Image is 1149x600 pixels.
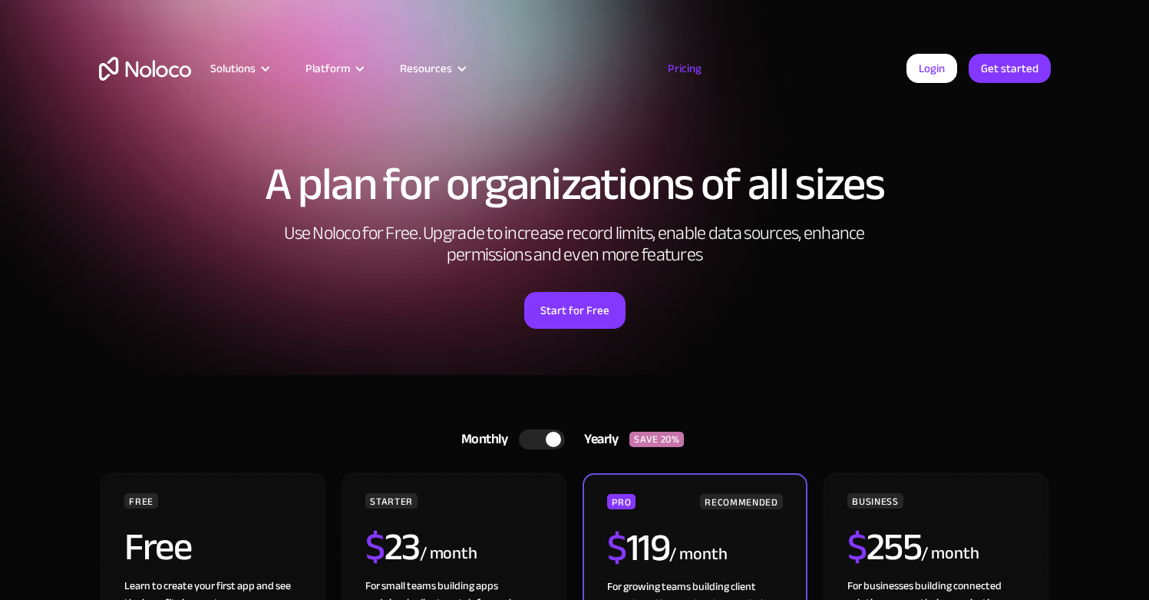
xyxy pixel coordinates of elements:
[442,428,520,451] div: Monthly
[420,542,477,566] div: / month
[400,58,452,78] div: Resources
[649,58,721,78] a: Pricing
[99,57,191,81] a: home
[381,58,483,78] div: Resources
[286,58,381,78] div: Platform
[847,493,903,509] div: BUSINESS
[969,54,1051,83] a: Get started
[124,493,158,509] div: FREE
[524,292,626,329] a: Start for Free
[607,512,626,584] span: $
[847,511,867,583] span: $
[305,58,350,78] div: Platform
[365,511,385,583] span: $
[906,54,957,83] a: Login
[921,542,979,566] div: / month
[210,58,256,78] div: Solutions
[607,529,669,567] h2: 119
[365,493,417,509] div: STARTER
[629,432,684,447] div: SAVE 20%
[847,528,921,566] h2: 255
[191,58,286,78] div: Solutions
[607,494,636,509] div: PRO
[99,161,1051,207] h1: A plan for organizations of all sizes
[669,542,727,567] div: / month
[365,528,420,566] h2: 23
[565,428,629,451] div: Yearly
[124,528,191,566] h2: Free
[700,494,782,509] div: RECOMMENDED
[268,223,882,266] h2: Use Noloco for Free. Upgrade to increase record limits, enable data sources, enhance permissions ...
